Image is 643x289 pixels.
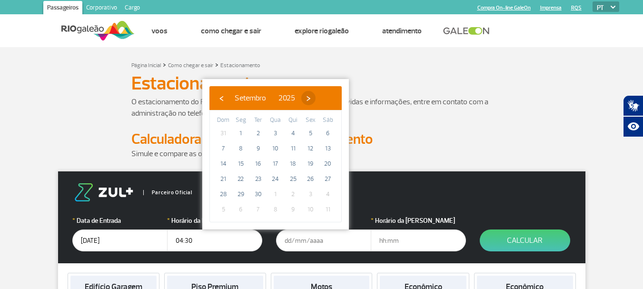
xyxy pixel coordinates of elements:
span: 11 [320,202,336,217]
span: 27 [320,171,336,187]
span: Parceiro Oficial [143,190,192,195]
span: 6 [320,126,336,141]
span: 5 [303,126,318,141]
a: Atendimento [382,26,422,36]
a: Explore RIOgaleão [295,26,349,36]
a: > [163,59,166,70]
input: hh:mm [371,229,466,251]
span: 20 [320,156,336,171]
span: 12 [303,141,318,156]
span: 4 [286,126,301,141]
input: hh:mm [167,229,262,251]
span: 1 [268,187,283,202]
span: 2 [286,187,301,202]
a: Estacionamento [220,62,260,69]
h2: Calculadora de Tarifa do Estacionamento [131,130,512,148]
th: weekday [284,115,302,126]
span: 7 [250,202,266,217]
p: Simule e compare as opções. [131,148,512,159]
a: Imprensa [540,5,562,11]
a: > [215,59,218,70]
span: 9 [250,141,266,156]
span: 9 [286,202,301,217]
span: 19 [303,156,318,171]
span: 6 [233,202,248,217]
span: 13 [320,141,336,156]
span: 7 [216,141,231,156]
span: 26 [303,171,318,187]
span: 22 [233,171,248,187]
div: Plugin de acessibilidade da Hand Talk. [623,95,643,137]
span: 24 [268,171,283,187]
a: Como chegar e sair [168,62,213,69]
a: Cargo [121,1,144,16]
span: 2025 [278,93,295,103]
a: Voos [151,26,168,36]
th: weekday [319,115,336,126]
span: 17 [268,156,283,171]
input: dd/mm/aaaa [276,229,371,251]
button: › [301,91,316,105]
bs-datepicker-navigation-view: ​ ​ ​ [214,92,316,101]
label: Data de Entrada [72,216,168,226]
a: Passageiros [43,1,82,16]
span: 10 [268,141,283,156]
span: 8 [233,141,248,156]
button: 2025 [272,91,301,105]
label: Horário da [PERSON_NAME] [371,216,466,226]
span: Setembro [235,93,266,103]
span: 18 [286,156,301,171]
th: weekday [302,115,319,126]
button: Setembro [228,91,272,105]
span: 4 [320,187,336,202]
span: 16 [250,156,266,171]
span: 11 [286,141,301,156]
span: 23 [250,171,266,187]
span: 3 [268,126,283,141]
span: 15 [233,156,248,171]
button: ‹ [214,91,228,105]
span: 14 [216,156,231,171]
input: dd/mm/aaaa [72,229,168,251]
th: weekday [267,115,285,126]
a: Compra On-line GaleOn [477,5,531,11]
p: O estacionamento do RIOgaleão é administrado pela Estapar. Para dúvidas e informações, entre em c... [131,96,512,119]
a: Como chegar e sair [201,26,261,36]
span: 21 [216,171,231,187]
h1: Estacionamento [131,75,512,91]
span: 5 [216,202,231,217]
a: RQS [571,5,582,11]
a: Página Inicial [131,62,161,69]
span: 8 [268,202,283,217]
img: logo-zul.png [72,183,135,201]
span: 25 [286,171,301,187]
th: weekday [232,115,250,126]
span: 29 [233,187,248,202]
th: weekday [249,115,267,126]
button: Abrir recursos assistivos. [623,116,643,137]
span: 10 [303,202,318,217]
button: Calcular [480,229,570,251]
th: weekday [215,115,232,126]
span: 1 [233,126,248,141]
label: Horário da Entrada [167,216,262,226]
span: 2 [250,126,266,141]
bs-datepicker-container: calendar [202,79,349,229]
span: 31 [216,126,231,141]
a: Corporativo [82,1,121,16]
button: Abrir tradutor de língua de sinais. [623,95,643,116]
span: 3 [303,187,318,202]
span: 28 [216,187,231,202]
span: 30 [250,187,266,202]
